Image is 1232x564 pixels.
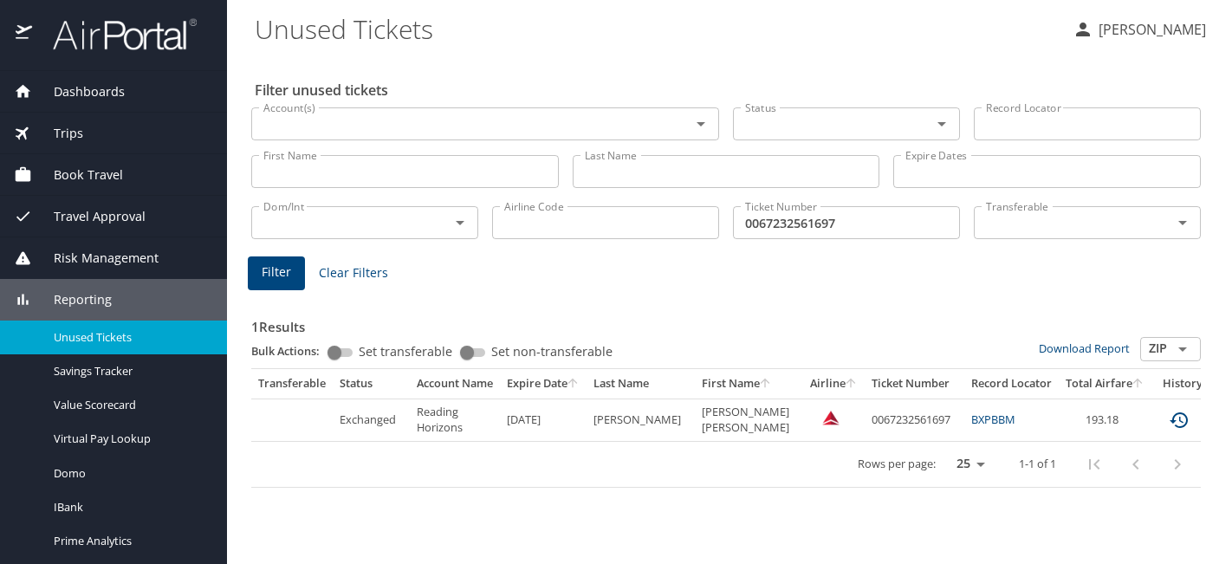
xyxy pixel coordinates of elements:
button: sort [760,379,772,390]
th: Expire Date [500,369,587,399]
a: Download Report [1039,340,1130,356]
button: Open [448,211,472,235]
th: Record Locator [964,369,1059,399]
h3: 1 Results [251,307,1201,337]
button: sort [846,379,858,390]
img: airportal-logo.png [34,17,197,51]
span: Set transferable [359,346,452,358]
th: Status [333,369,410,399]
span: Trips [32,124,83,143]
button: sort [567,379,580,390]
p: [PERSON_NAME] [1093,19,1206,40]
th: Total Airfare [1059,369,1151,399]
select: rows per page [943,451,991,477]
td: 193.18 [1059,399,1151,441]
button: Open [930,112,954,136]
th: History [1151,369,1214,399]
th: Last Name [587,369,695,399]
h2: Filter unused tickets [255,76,1204,104]
span: Virtual Pay Lookup [54,431,206,447]
span: Risk Management [32,249,159,268]
button: Clear Filters [312,257,395,289]
span: Value Scorecard [54,397,206,413]
span: Unused Tickets [54,329,206,346]
td: [PERSON_NAME] [PERSON_NAME] [695,399,803,441]
button: Open [689,112,713,136]
span: Set non-transferable [491,346,613,358]
p: 1-1 of 1 [1019,458,1056,470]
td: [DATE] [500,399,587,441]
h1: Unused Tickets [255,2,1059,55]
th: Account Name [410,369,500,399]
button: sort [1132,379,1144,390]
div: Transferable [258,376,326,392]
img: icon-airportal.png [16,17,34,51]
span: IBank [54,499,206,515]
span: Clear Filters [319,263,388,284]
a: BXPBBM [971,412,1015,427]
td: [PERSON_NAME] [587,399,695,441]
span: Travel Approval [32,207,146,226]
span: Reporting [32,290,112,309]
img: Delta Airlines [822,409,840,426]
td: 0067232561697 [865,399,964,441]
th: First Name [695,369,803,399]
p: Bulk Actions: [251,343,334,359]
button: Filter [248,256,305,290]
td: Reading Horizons [410,399,500,441]
th: Ticket Number [865,369,964,399]
p: Rows per page: [858,458,936,470]
span: Savings Tracker [54,363,206,379]
td: Exchanged [333,399,410,441]
span: Domo [54,465,206,482]
span: Book Travel [32,165,123,185]
th: Airline [803,369,865,399]
span: Prime Analytics [54,533,206,549]
button: [PERSON_NAME] [1066,14,1213,45]
button: Open [1170,337,1195,361]
span: Filter [262,262,291,283]
span: Dashboards [32,82,125,101]
button: Open [1170,211,1195,235]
